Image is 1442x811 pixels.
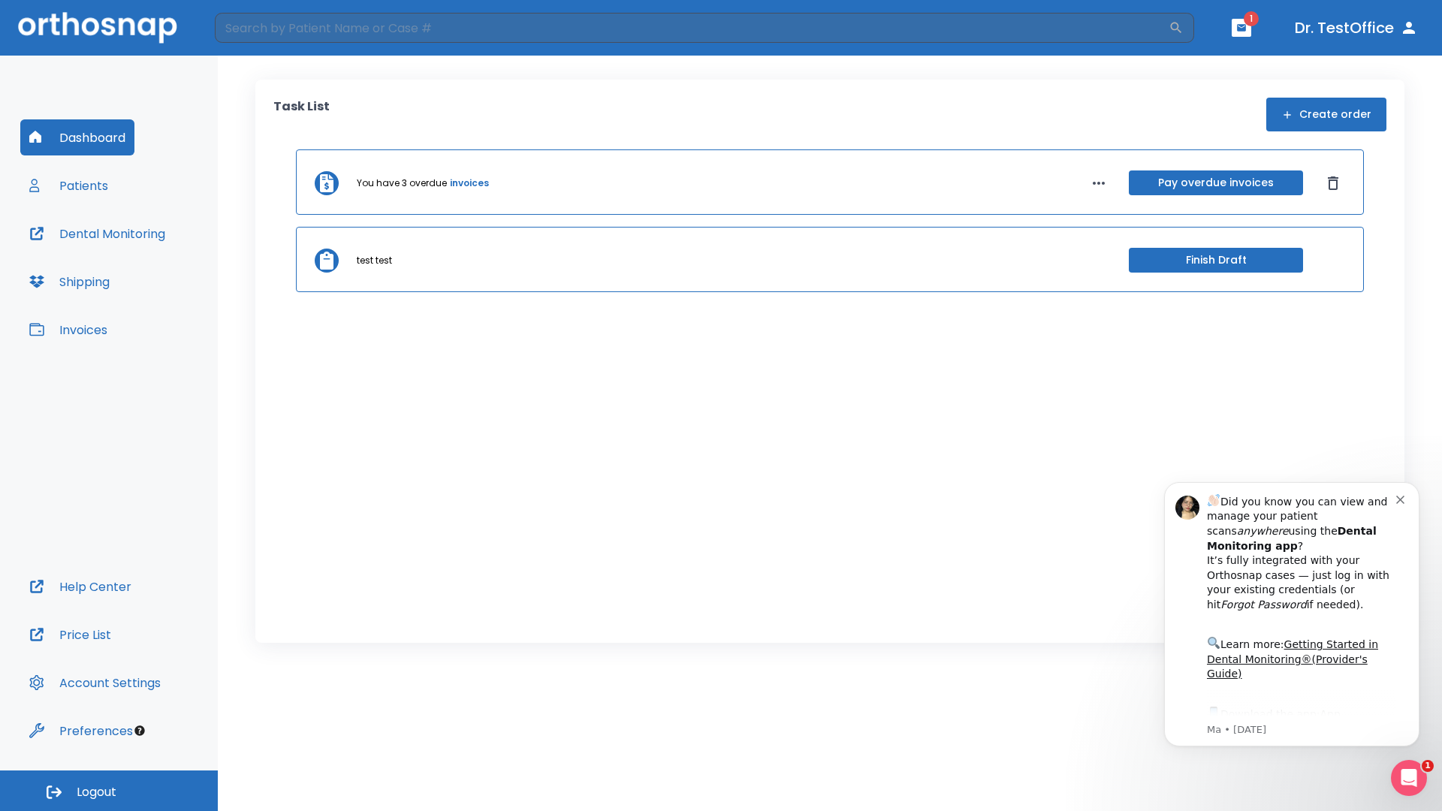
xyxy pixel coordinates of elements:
[133,724,146,737] div: Tooltip anchor
[65,245,255,321] div: Download the app: | ​ Let us know if you need help getting started!
[215,13,1169,43] input: Search by Patient Name or Case #
[20,617,120,653] button: Price List
[1266,98,1386,131] button: Create order
[20,713,142,749] button: Preferences
[20,167,117,204] button: Patients
[273,98,330,131] p: Task List
[20,312,116,348] button: Invoices
[65,249,199,276] a: App Store
[20,665,170,701] button: Account Settings
[357,254,392,267] p: test test
[1244,11,1259,26] span: 1
[1129,170,1303,195] button: Pay overdue invoices
[255,32,267,44] button: Dismiss notification
[20,216,174,252] button: Dental Monitoring
[1391,760,1427,796] iframe: Intercom live chat
[357,176,447,190] p: You have 3 overdue
[20,119,134,155] button: Dashboard
[20,568,140,604] button: Help Center
[1422,760,1434,772] span: 1
[1321,171,1345,195] button: Dismiss
[18,12,177,43] img: Orthosnap
[1289,14,1424,41] button: Dr. TestOffice
[65,264,255,277] p: Message from Ma, sent 4w ago
[20,264,119,300] button: Shipping
[77,784,116,800] span: Logout
[1129,248,1303,273] button: Finish Draft
[1142,460,1442,770] iframe: Intercom notifications message
[450,176,489,190] a: invoices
